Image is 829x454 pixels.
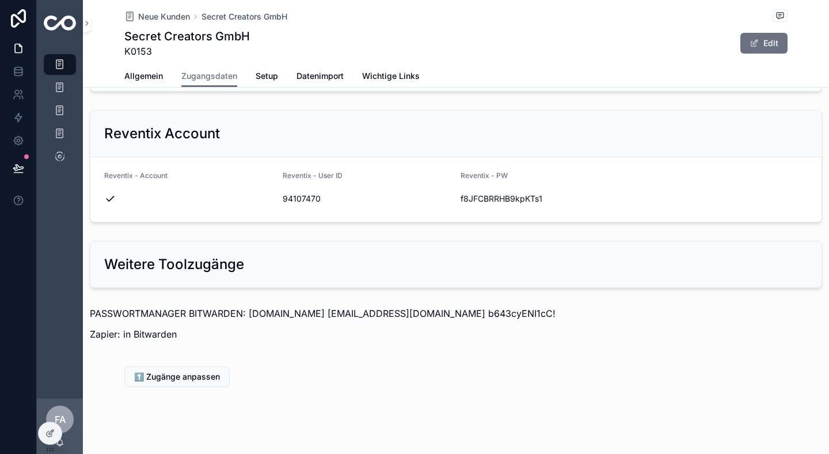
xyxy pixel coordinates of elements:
span: Setup [256,70,278,82]
span: ⬆️ Zugänge anpassen [134,371,220,383]
a: Setup [256,66,278,89]
button: Edit [740,33,788,54]
span: Neue Kunden [138,11,190,22]
span: f8JFCBRRHB9kpKTs1 [461,193,630,205]
a: Allgemein [124,66,163,89]
a: Datenimport [296,66,344,89]
h1: Secret Creators GmbH [124,28,250,44]
a: Wichtige Links [362,66,420,89]
span: 94107470 [283,193,452,205]
img: App logo [44,16,76,31]
span: Reventix - User ID [283,171,343,180]
a: Neue Kunden [124,11,190,22]
a: Secret Creators GmbH [201,11,287,22]
p: PASSWORTMANAGER BITWARDEN: [DOMAIN_NAME] [EMAIL_ADDRESS][DOMAIN_NAME] b643cyENI1cC! [90,307,822,320]
span: FA [55,413,66,426]
span: Reventix - Account [104,171,168,180]
h2: Reventix Account [104,124,220,143]
a: Zugangsdaten [181,66,237,88]
span: Wichtige Links [362,70,420,82]
span: Allgemein [124,70,163,82]
button: ⬆️ Zugänge anpassen [124,366,230,387]
div: scrollable content [37,46,83,182]
span: Zugangsdaten [181,70,237,82]
span: Datenimport [296,70,344,82]
h2: Weitere Toolzugänge [104,255,244,274]
p: Zapier: in Bitwarden [90,327,822,341]
span: K0153 [124,44,250,58]
span: Reventix - PW [461,171,508,180]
